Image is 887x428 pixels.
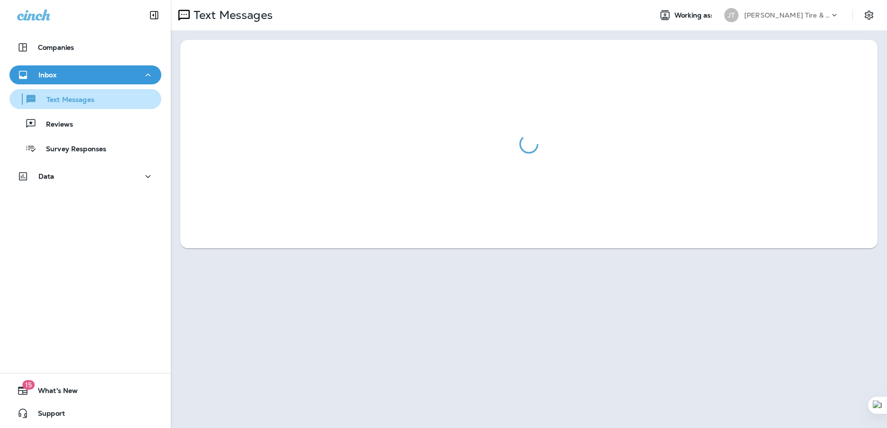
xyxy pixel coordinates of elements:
[141,6,167,25] button: Collapse Sidebar
[37,96,94,105] p: Text Messages
[190,8,273,22] p: Text Messages
[28,387,78,398] span: What's New
[37,120,73,129] p: Reviews
[9,38,161,57] button: Companies
[674,11,715,19] span: Working as:
[9,404,161,423] button: Support
[9,89,161,109] button: Text Messages
[744,11,830,19] p: [PERSON_NAME] Tire & Auto
[22,380,35,390] span: 15
[9,138,161,158] button: Survey Responses
[38,44,74,51] p: Companies
[9,65,161,84] button: Inbox
[28,410,65,421] span: Support
[9,114,161,134] button: Reviews
[9,167,161,186] button: Data
[37,145,106,154] p: Survey Responses
[9,381,161,400] button: 15What's New
[38,173,55,180] p: Data
[724,8,739,22] div: JT
[38,71,56,79] p: Inbox
[860,7,878,24] button: Settings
